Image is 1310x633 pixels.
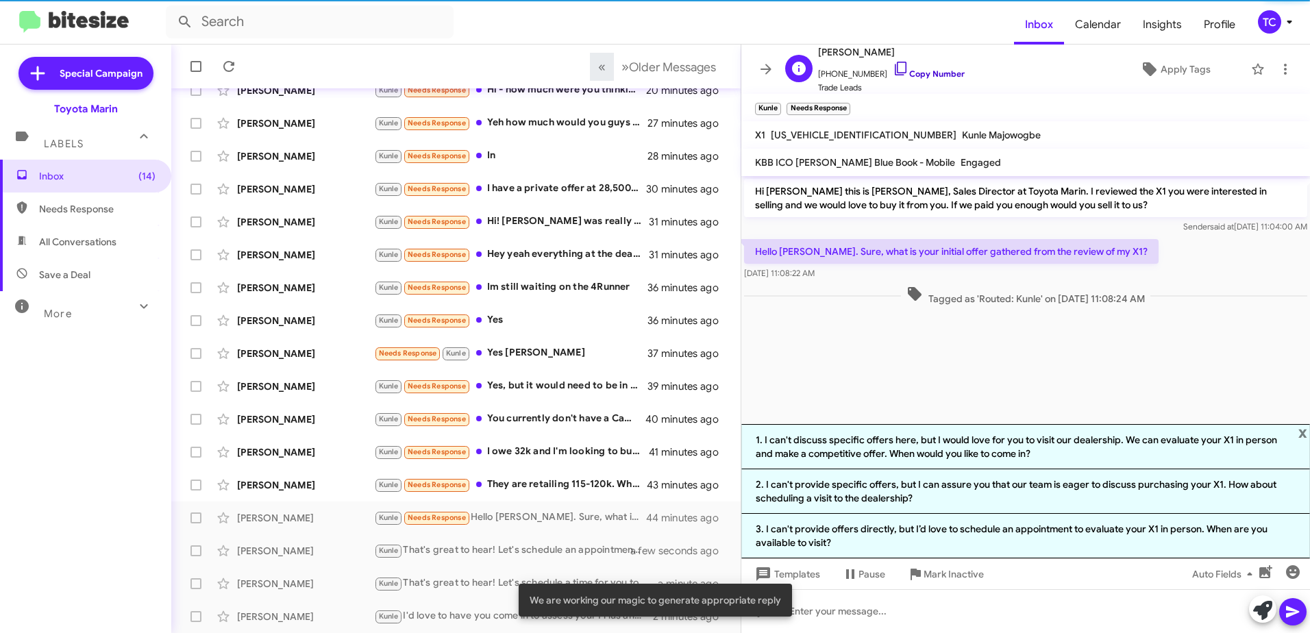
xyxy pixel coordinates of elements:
span: Kunle [379,382,399,390]
span: Save a Deal [39,268,90,282]
span: Needs Response [408,414,466,423]
div: Hi - how much were you thinking? [374,82,647,98]
span: Apply Tags [1161,57,1211,82]
span: [PHONE_NUMBER] [818,60,965,81]
button: Templates [741,562,831,586]
span: KBB ICO [PERSON_NAME] Blue Book - Mobile [755,156,955,169]
span: Kunle [379,579,399,588]
div: [PERSON_NAME] [237,511,374,525]
button: Auto Fields [1181,562,1269,586]
span: Needs Response [408,184,466,193]
span: Inbox [39,169,156,183]
button: Mark Inactive [896,562,995,586]
div: Yes, but it would need to be in the neighborhood if $11,000 [374,378,647,394]
div: 43 minutes ago [647,478,730,492]
span: Needs Response [408,513,466,522]
div: In [374,148,647,164]
small: Kunle [755,103,781,115]
span: Trade Leads [818,81,965,95]
span: said at [1210,221,1234,232]
span: Kunle [379,86,399,95]
input: Search [166,5,454,38]
div: [PERSON_NAME] [237,610,374,623]
span: Engaged [961,156,1001,169]
span: (14) [138,169,156,183]
span: Needs Response [408,250,466,259]
span: [PERSON_NAME] [818,44,965,60]
li: 2. I can't provide specific offers, but I can assure you that our team is eager to discuss purcha... [741,469,1310,514]
div: Hey yeah everything at the dealership was great. [374,247,649,262]
span: Needs Response [408,217,466,226]
div: I'd love to have you come in to assess your Prius and discuss selling it. Would you like to sched... [374,608,653,624]
span: Kunle [379,414,399,423]
div: Im still waiting on the 4Runner [374,280,647,295]
div: 40 minutes ago [647,412,730,426]
a: Profile [1193,5,1246,45]
nav: Page navigation example [591,53,724,81]
p: Hi [PERSON_NAME] this is [PERSON_NAME], Sales Director at Toyota Marin. I reviewed the X1 you wer... [744,179,1307,217]
span: Kunle [379,283,399,292]
div: 31 minutes ago [649,248,730,262]
button: Previous [590,53,614,81]
div: 28 minutes ago [647,149,730,163]
span: « [598,58,606,75]
div: [PERSON_NAME] [237,281,374,295]
span: Needs Response [408,316,466,325]
span: Kunle [379,447,399,456]
div: [PERSON_NAME] [237,248,374,262]
a: Special Campaign [18,57,153,90]
span: Kunle [379,217,399,226]
span: Special Campaign [60,66,143,80]
div: [PERSON_NAME] [237,116,374,130]
button: Apply Tags [1105,57,1244,82]
span: Kunle [379,546,399,555]
span: » [621,58,629,75]
span: Needs Response [408,480,466,489]
div: That's great to hear! Let's schedule a time for you to bring in your Civic, and we can discuss th... [374,575,658,591]
button: TC [1246,10,1295,34]
div: TC [1258,10,1281,34]
span: We are working our magic to generate appropriate reply [530,593,781,607]
div: 36 minutes ago [647,314,730,327]
div: 20 minutes ago [647,84,730,97]
span: [DATE] 11:08:22 AM [744,268,815,278]
div: Hello [PERSON_NAME]. Sure, what is your initial offer gathered from the review of my X1? [374,510,647,525]
button: Next [613,53,724,81]
div: Yes [PERSON_NAME] [374,345,647,361]
span: Sender [DATE] 11:04:00 AM [1183,221,1307,232]
div: [PERSON_NAME] [237,544,374,558]
span: Needs Response [408,119,466,127]
div: Yes [374,312,647,328]
div: [PERSON_NAME] [237,84,374,97]
div: [PERSON_NAME] [237,380,374,393]
div: [PERSON_NAME] [237,149,374,163]
div: [PERSON_NAME] [237,445,374,459]
span: Needs Response [408,283,466,292]
span: x [1298,424,1307,440]
div: 41 minutes ago [649,445,730,459]
small: Needs Response [787,103,850,115]
div: a few seconds ago [647,544,730,558]
span: Kunle [446,349,466,358]
div: [PERSON_NAME] [237,314,374,327]
a: Insights [1132,5,1193,45]
div: [PERSON_NAME] [237,412,374,426]
div: 31 minutes ago [649,215,730,229]
span: Kunle [379,119,399,127]
span: X1 [755,129,765,141]
span: Pause [858,562,885,586]
a: Inbox [1014,5,1064,45]
div: [PERSON_NAME] [237,577,374,591]
div: Yeh how much would you guys buy it for? [374,115,647,131]
span: Kunle [379,513,399,522]
div: I owe 32k and I'm looking to buy a tundra [374,444,649,460]
span: Kunle [379,480,399,489]
span: Kunle [379,612,399,621]
span: Labels [44,138,84,150]
div: You currently don't have a Camry in stock that I was interested in. The one I was interested was ... [374,411,647,427]
span: Needs Response [408,447,466,456]
span: Kunle Majowogbe [962,129,1041,141]
span: Calendar [1064,5,1132,45]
